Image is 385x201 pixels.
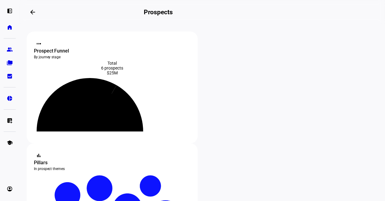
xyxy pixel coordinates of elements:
[34,159,190,166] div: Pillars
[7,73,13,79] eth-mat-symbol: bid_landscape
[34,55,190,60] div: By journey stage
[7,95,13,101] eth-mat-symbol: pie_chart
[4,43,16,56] a: group
[7,8,13,14] eth-mat-symbol: left_panel_open
[36,152,42,158] mat-icon: bar_chart
[7,46,13,53] eth-mat-symbol: group
[4,57,16,69] a: folder_copy
[34,70,190,75] div: $25M
[34,166,190,171] div: In prospect themes
[29,9,36,16] mat-icon: arrow_backwards
[34,47,190,55] div: Prospect Funnel
[7,24,13,30] eth-mat-symbol: home
[7,118,13,124] eth-mat-symbol: list_alt_add
[7,140,13,146] eth-mat-symbol: school
[7,186,13,192] eth-mat-symbol: account_circle
[36,41,42,47] mat-icon: steppers
[34,66,190,70] div: 6 prospects
[7,60,13,66] eth-mat-symbol: folder_copy
[144,9,173,16] h2: Prospects
[4,21,16,33] a: home
[4,70,16,82] a: bid_landscape
[4,92,16,104] a: pie_chart
[34,61,190,66] div: Total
